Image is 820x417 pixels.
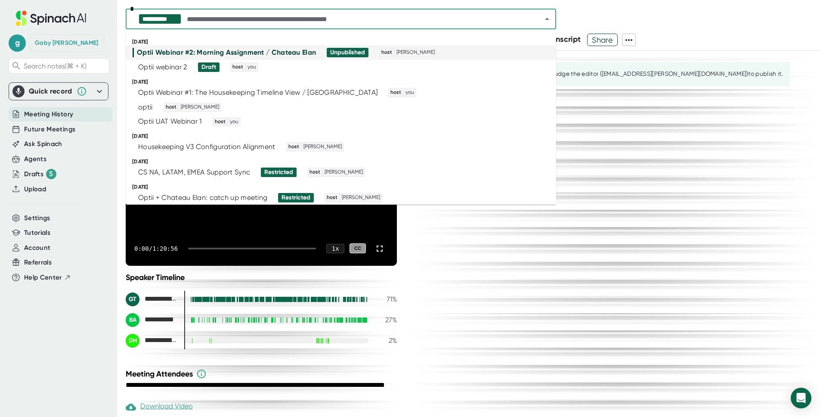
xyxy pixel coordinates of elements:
div: This summary is still being edited. You can nudge the editor ([EMAIL_ADDRESS][PERSON_NAME][DOMAIN... [430,70,783,78]
div: Optii + Chateau Elan: catch up meeting [138,193,267,202]
div: CC [350,243,366,253]
button: Drafts 5 [24,169,56,179]
span: host [164,103,178,111]
div: Speaker Timeline [126,273,397,282]
div: Restricted [282,194,310,202]
span: Search notes (⌘ + K) [24,62,87,70]
div: CS NA, LATAM, EMEA Support Sync [138,168,250,177]
div: Optii UAT Webinar 1 [138,117,202,126]
div: 2 % [375,336,397,345]
div: Optii Webinar #1: The Housekeeping Timeline View / [GEOGRAPHIC_DATA] [138,88,378,97]
div: Optii webinar 2 [138,63,187,72]
div: 71 % [375,295,397,303]
div: Gabriela Terrazas [126,293,177,306]
span: [PERSON_NAME] [302,143,343,151]
div: Housekeeping V3 Configuration Alignment [138,143,275,151]
button: Settings [24,213,50,223]
div: Draft [201,63,216,71]
button: Close [541,13,553,25]
span: g [9,34,26,52]
span: Help Center [24,273,62,283]
span: Transcript [544,34,581,44]
span: host [287,143,300,151]
div: Quick record [29,87,72,96]
div: Open Intercom Messenger [791,388,811,408]
div: Meeting Attendees [126,369,399,379]
div: [DATE] [132,79,556,85]
span: [PERSON_NAME] [340,194,381,202]
span: [PERSON_NAME] [323,168,364,176]
span: host [231,63,244,71]
span: you [404,89,415,96]
span: host [308,168,322,176]
div: BA [126,313,139,327]
button: Account [24,243,50,253]
div: 5 [46,169,56,179]
span: [PERSON_NAME] [179,103,220,111]
span: you [246,63,257,71]
button: Future Meetings [24,124,75,134]
div: 0:00 / 1:20:56 [134,245,178,252]
div: optii [138,103,153,112]
span: host [389,89,402,96]
div: 1 x [326,244,344,253]
div: Brian Adams [126,313,177,327]
div: Restricted [264,168,293,176]
span: host [380,49,393,56]
span: Share [588,32,617,47]
div: 27 % [375,316,397,324]
div: GT [126,293,139,306]
button: Ask Spinach [24,139,62,149]
div: [DATE] [132,39,556,45]
button: Tutorials [24,228,50,238]
button: Meeting History [24,109,73,119]
button: Upload [24,184,46,194]
div: [DATE] [132,159,556,165]
div: Quick record [12,83,105,100]
button: Help Center [24,273,71,283]
div: [DATE] [132,133,556,140]
div: Gaby Terrazas [35,39,98,47]
span: host [325,194,339,202]
button: Referrals [24,258,52,268]
span: you [229,118,240,126]
div: DAYANA HERNANDEZ [126,334,177,348]
div: Unpublished [330,49,365,56]
span: [PERSON_NAME] [395,49,436,56]
div: Optii Webinar #2: Morning Assignment / Chateau Elan [137,48,316,57]
span: host [214,118,227,126]
div: Drafts [24,169,56,179]
div: DH [126,334,139,348]
button: Transcript [544,34,581,45]
button: Share [587,34,618,46]
div: [DATE] [132,184,556,190]
button: Agents [24,154,46,164]
div: Download Video [126,402,193,412]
